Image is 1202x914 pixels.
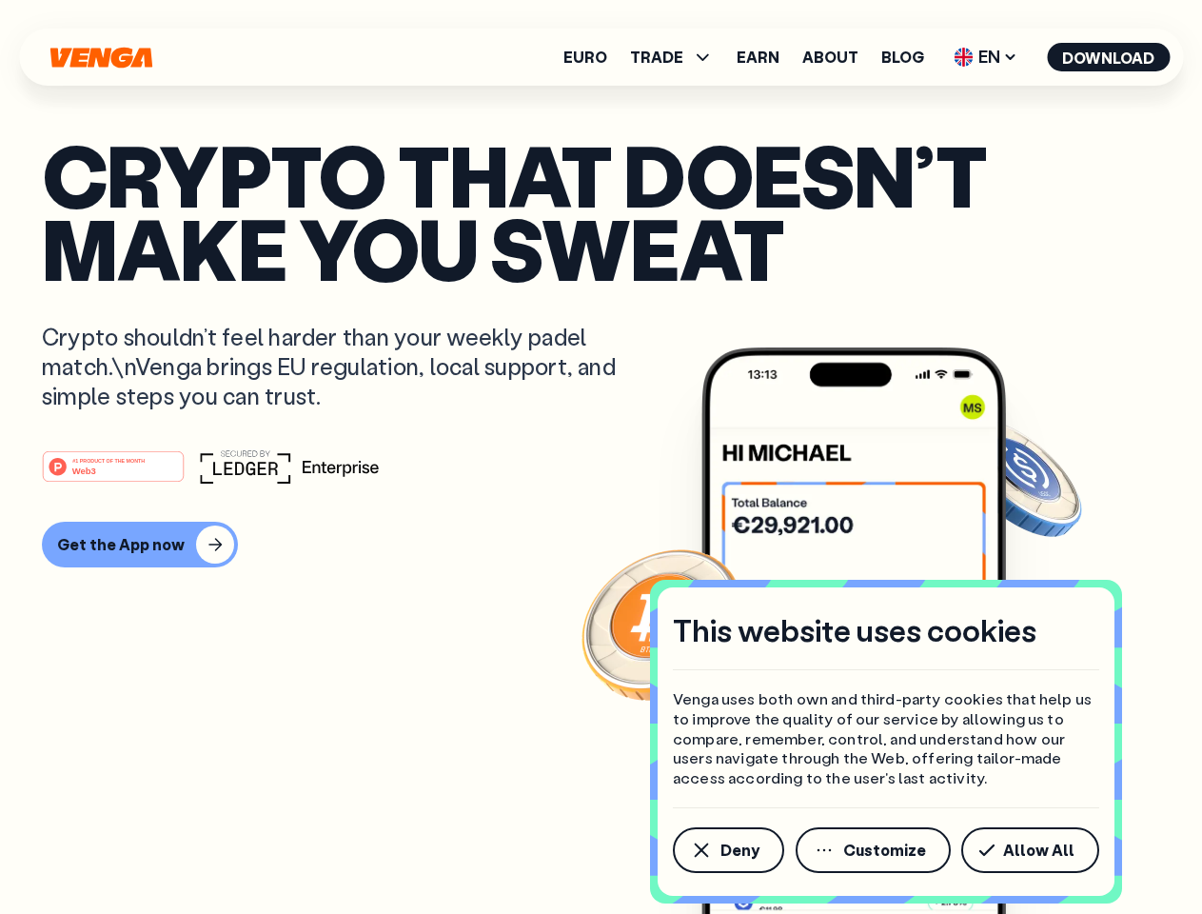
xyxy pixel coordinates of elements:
span: TRADE [630,46,714,69]
button: Allow All [961,827,1099,873]
img: flag-uk [954,48,973,67]
div: Get the App now [57,535,185,554]
a: Euro [563,50,607,65]
h4: This website uses cookies [673,610,1036,650]
span: TRADE [630,50,683,65]
span: Customize [843,843,926,858]
button: Get the App now [42,522,238,567]
p: Crypto that doesn’t make you sweat [42,138,1160,284]
p: Venga uses both own and third-party cookies that help us to improve the quality of our service by... [673,689,1099,788]
button: Deny [673,827,784,873]
p: Crypto shouldn’t feel harder than your weekly padel match.\nVenga brings EU regulation, local sup... [42,322,643,411]
img: USDC coin [949,409,1086,546]
svg: Home [48,47,154,69]
tspan: Web3 [72,465,96,475]
img: Bitcoin [578,538,749,709]
span: Deny [720,843,759,858]
a: Blog [881,50,924,65]
button: Download [1047,43,1170,71]
a: Earn [737,50,779,65]
a: About [802,50,858,65]
a: Get the App now [42,522,1160,567]
tspan: #1 PRODUCT OF THE MONTH [72,457,145,463]
span: EN [947,42,1024,72]
button: Customize [796,827,951,873]
span: Allow All [1003,843,1074,858]
a: #1 PRODUCT OF THE MONTHWeb3 [42,462,185,487]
